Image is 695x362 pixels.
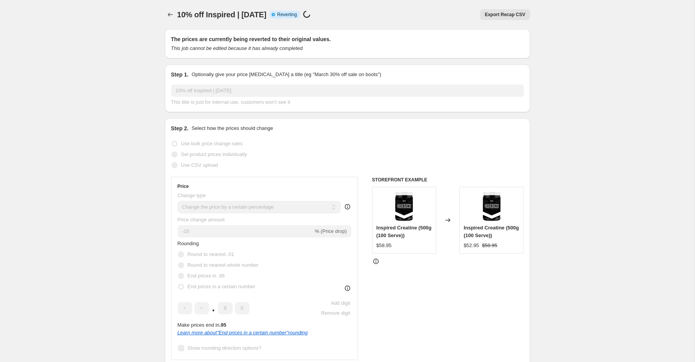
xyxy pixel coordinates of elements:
p: Select how the prices should change [191,125,273,132]
button: Price change jobs [165,9,176,20]
img: Inspired_Creatine_500g_Unflavoured_d59639af-4930-4421-a585-87ea34dcd682_80x.webp [389,191,419,222]
span: Inspired Creatine (500g (100 Serve)) [464,225,519,238]
span: % (Price drop) [315,228,347,234]
h2: The prices are currently being reverted to their original values. [171,35,524,43]
input: -15 [178,225,313,237]
h2: Step 1. [171,71,189,78]
span: Round to nearest .01 [188,251,234,257]
span: End prices in .99 [188,273,225,279]
h2: Step 2. [171,125,189,132]
span: Set product prices individually [181,151,247,157]
span: Show rounding direction options? [188,345,261,351]
span: Rounding [178,241,199,246]
strike: $58.95 [482,242,497,249]
span: Price change amount [178,217,225,223]
span: Export Recap CSV [485,12,525,18]
div: $52.95 [464,242,479,249]
i: This job cannot be edited because it has already completed. [171,45,304,51]
span: . [211,302,216,314]
a: Learn more about"End prices in a certain number"rounding [178,330,308,335]
button: Export Recap CSV [480,9,530,20]
input: ﹡ [218,302,233,314]
input: ﹡ [178,302,192,314]
h6: STOREFRONT EXAMPLE [372,177,524,183]
img: Inspired_Creatine_500g_Unflavoured_d59639af-4930-4421-a585-87ea34dcd682_80x.webp [476,191,507,222]
span: Use bulk price change rules [181,141,243,146]
div: help [344,203,351,211]
input: 30% off holiday sale [171,85,524,97]
span: Inspired Creatine (500g (100 Serve)) [376,225,432,238]
b: .95 [219,322,226,328]
input: ﹡ [235,302,249,314]
span: Make prices end in [178,322,226,328]
span: 10% off Inspired | [DATE] [177,10,266,19]
p: Optionally give your price [MEDICAL_DATA] a title (eg "March 30% off sale on boots") [191,71,381,78]
span: Reverting [277,12,297,18]
span: End prices in a certain number [188,284,255,289]
i: Learn more about " End prices in a certain number " rounding [178,330,308,335]
span: Change type [178,193,206,198]
input: ﹡ [195,302,209,314]
span: Round to nearest whole number [188,262,259,268]
h3: Price [178,183,189,189]
span: Use CSV upload [181,162,218,168]
span: This title is just for internal use, customers won't see it [171,99,290,105]
div: $58.95 [376,242,392,249]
